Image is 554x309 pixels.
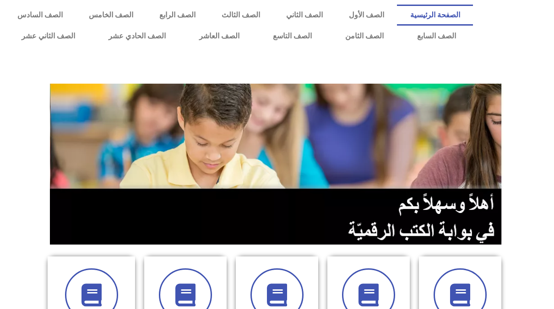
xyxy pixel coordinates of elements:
a: الصف العاشر [182,26,256,47]
a: الصفحة الرئيسية [397,5,473,26]
a: الصف الثالث [209,5,273,26]
a: الصف الحادي عشر [92,26,182,47]
a: الصف الثامن [329,26,401,47]
a: الصف التاسع [256,26,329,47]
a: الصف الرابع [147,5,209,26]
a: الصف السابع [401,26,473,47]
a: الصف الثاني عشر [5,26,92,47]
a: الصف الخامس [76,5,147,26]
a: الصف الثاني [273,5,336,26]
a: الصف السادس [5,5,76,26]
a: الصف الأول [336,5,397,26]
